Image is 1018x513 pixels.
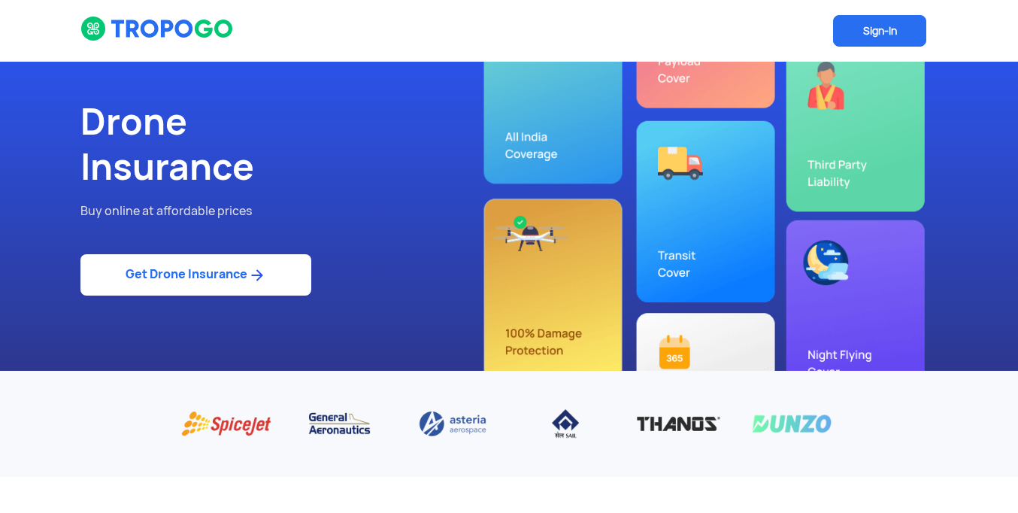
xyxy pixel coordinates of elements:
[833,15,926,47] span: Sign-In
[294,408,384,439] img: General Aeronautics
[247,266,266,284] img: ic_arrow_forward_blue.svg
[80,16,235,41] img: logoHeader.svg
[80,254,311,296] a: Get Drone Insurance
[520,408,610,439] img: IISCO Steel Plant
[408,408,498,439] img: Asteria aerospace
[181,408,271,439] img: Spice Jet
[747,408,837,439] img: Dunzo
[633,408,723,439] img: Thanos Technologies
[80,202,498,221] p: Buy online at affordable prices
[80,99,498,190] h1: Drone Insurance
